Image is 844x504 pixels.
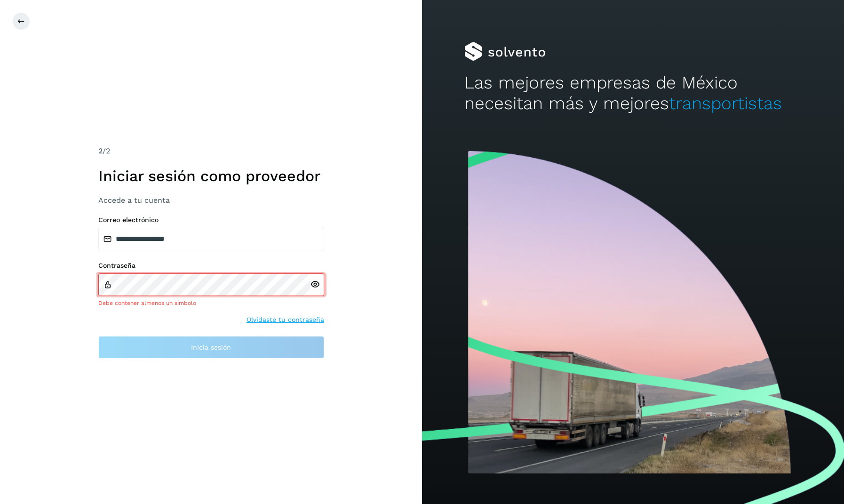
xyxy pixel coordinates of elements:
div: /2 [98,145,324,157]
h2: Las mejores empresas de México necesitan más y mejores [464,72,802,114]
label: Contraseña [98,262,324,270]
a: Olvidaste tu contraseña [247,315,324,325]
span: transportistas [669,93,782,113]
h1: Iniciar sesión como proveedor [98,167,324,185]
h3: Accede a tu cuenta [98,196,324,205]
button: Inicia sesión [98,336,324,359]
span: 2 [98,146,103,155]
div: Debe contener almenos un símbolo [98,299,324,307]
span: Inicia sesión [191,344,231,351]
label: Correo electrónico [98,216,324,224]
